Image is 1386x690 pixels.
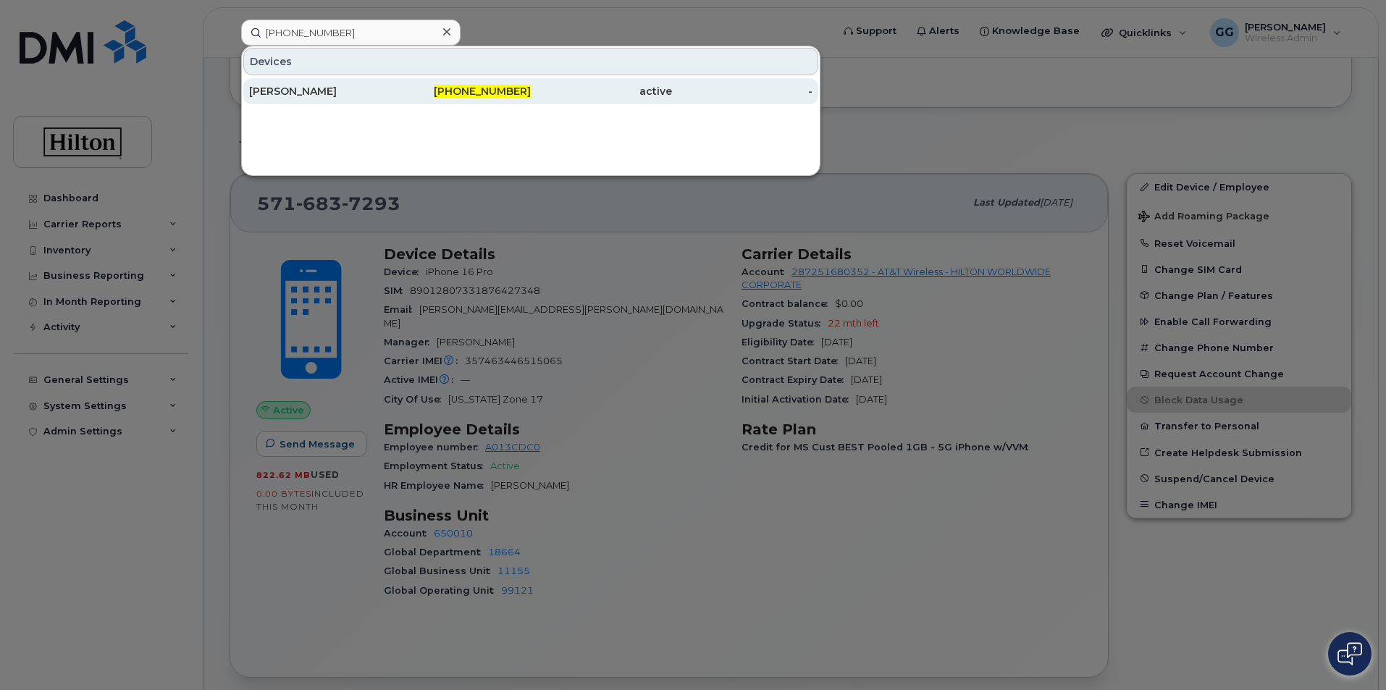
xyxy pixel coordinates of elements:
a: [PERSON_NAME][PHONE_NUMBER]active- [243,78,818,104]
div: active [531,84,672,98]
span: [PHONE_NUMBER] [434,85,531,98]
img: Open chat [1337,642,1362,665]
div: [PERSON_NAME] [249,84,390,98]
div: Devices [243,48,818,75]
input: Find something... [241,20,461,46]
div: - [672,84,813,98]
